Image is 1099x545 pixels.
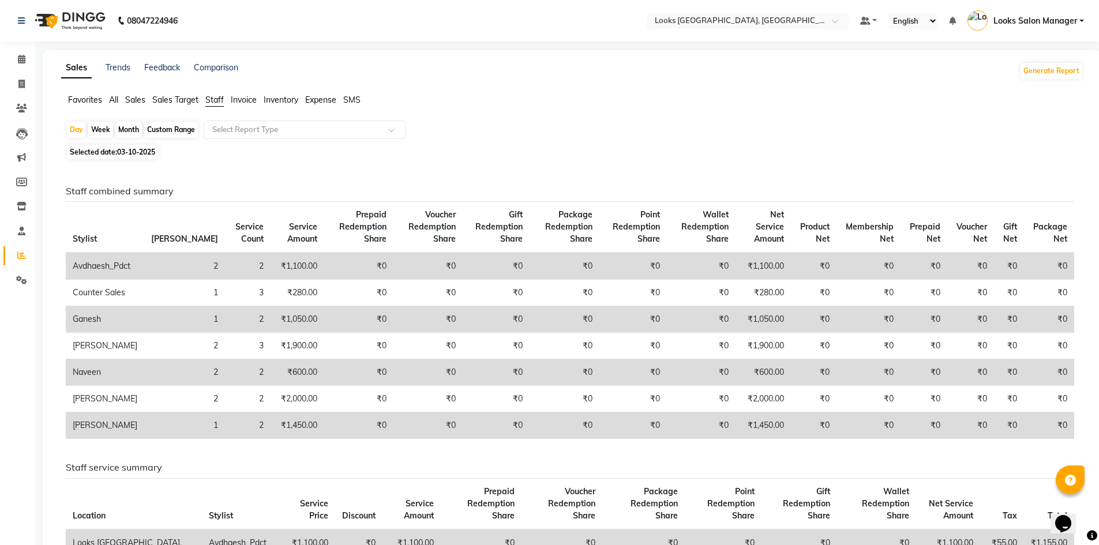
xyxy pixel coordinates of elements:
[463,253,530,280] td: ₹0
[151,234,218,244] span: [PERSON_NAME]
[271,306,324,333] td: ₹1,050.00
[631,486,678,521] span: Package Redemption Share
[66,386,144,412] td: [PERSON_NAME]
[271,359,324,386] td: ₹600.00
[530,359,599,386] td: ₹0
[225,280,271,306] td: 3
[144,280,225,306] td: 1
[599,333,667,359] td: ₹0
[225,386,271,412] td: 2
[463,386,530,412] td: ₹0
[66,280,144,306] td: Counter Sales
[225,333,271,359] td: 3
[1021,63,1082,79] button: Generate Report
[1024,386,1074,412] td: ₹0
[1051,499,1087,533] iframe: chat widget
[68,95,102,105] span: Favorites
[117,148,155,156] span: 03-10-2025
[1033,221,1067,244] span: Package Net
[667,280,736,306] td: ₹0
[324,412,393,439] td: ₹0
[994,359,1024,386] td: ₹0
[408,209,456,244] span: Voucher Redemption Share
[530,386,599,412] td: ₹0
[994,306,1024,333] td: ₹0
[61,58,92,78] a: Sales
[736,253,792,280] td: ₹1,100.00
[66,253,144,280] td: Avdhaesh_Pdct
[599,253,667,280] td: ₹0
[901,333,947,359] td: ₹0
[467,486,515,521] span: Prepaid Redemption Share
[66,333,144,359] td: [PERSON_NAME]
[66,412,144,439] td: [PERSON_NAME]
[667,359,736,386] td: ₹0
[463,333,530,359] td: ₹0
[324,280,393,306] td: ₹0
[901,280,947,306] td: ₹0
[548,486,595,521] span: Voucher Redemption Share
[144,62,180,73] a: Feedback
[901,253,947,280] td: ₹0
[837,333,901,359] td: ₹0
[393,412,463,439] td: ₹0
[342,510,376,521] span: Discount
[994,412,1024,439] td: ₹0
[994,280,1024,306] td: ₹0
[530,306,599,333] td: ₹0
[115,122,142,138] div: Month
[144,253,225,280] td: 2
[287,221,317,244] span: Service Amount
[67,145,158,159] span: Selected date:
[667,386,736,412] td: ₹0
[910,221,940,244] span: Prepaid Net
[1003,510,1017,521] span: Tax
[144,412,225,439] td: 1
[463,280,530,306] td: ₹0
[994,253,1024,280] td: ₹0
[947,253,994,280] td: ₹0
[144,333,225,359] td: 2
[901,412,947,439] td: ₹0
[393,253,463,280] td: ₹0
[66,186,1074,197] h6: Staff combined summary
[393,359,463,386] td: ₹0
[791,359,837,386] td: ₹0
[791,333,837,359] td: ₹0
[957,221,987,244] span: Voucher Net
[791,386,837,412] td: ₹0
[67,122,86,138] div: Day
[271,412,324,439] td: ₹1,450.00
[967,10,988,31] img: Looks Salon Manager
[106,62,130,73] a: Trends
[66,462,1074,473] h6: Staff service summary
[463,412,530,439] td: ₹0
[271,333,324,359] td: ₹1,900.00
[530,280,599,306] td: ₹0
[88,122,113,138] div: Week
[736,333,792,359] td: ₹1,900.00
[947,306,994,333] td: ₹0
[324,359,393,386] td: ₹0
[791,306,837,333] td: ₹0
[681,209,729,244] span: Wallet Redemption Share
[736,412,792,439] td: ₹1,450.00
[736,280,792,306] td: ₹280.00
[754,209,784,244] span: Net Service Amount
[667,253,736,280] td: ₹0
[393,280,463,306] td: ₹0
[271,280,324,306] td: ₹280.00
[1024,359,1074,386] td: ₹0
[667,412,736,439] td: ₹0
[736,386,792,412] td: ₹2,000.00
[1003,221,1017,244] span: Gift Net
[1024,412,1074,439] td: ₹0
[225,306,271,333] td: 2
[901,386,947,412] td: ₹0
[393,306,463,333] td: ₹0
[783,486,830,521] span: Gift Redemption Share
[144,386,225,412] td: 2
[791,253,837,280] td: ₹0
[599,359,667,386] td: ₹0
[144,122,198,138] div: Custom Range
